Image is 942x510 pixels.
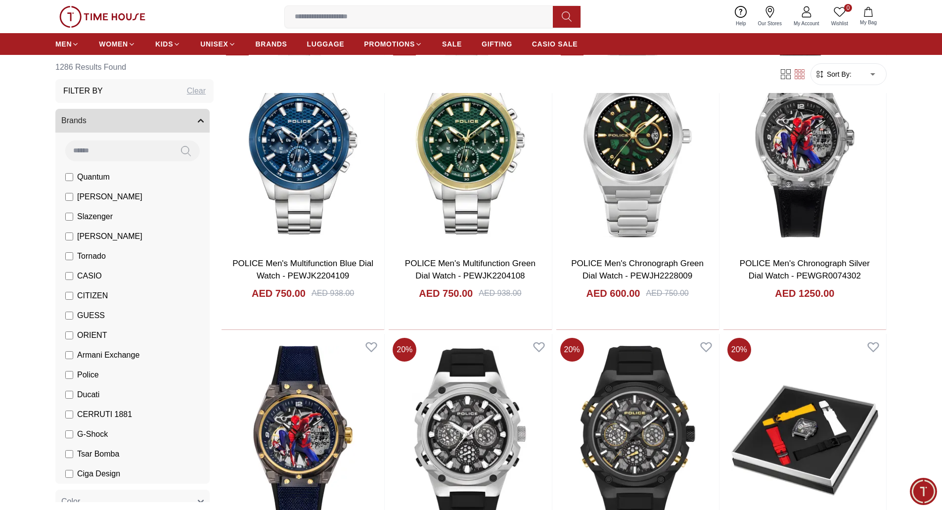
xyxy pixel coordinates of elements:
[77,389,99,401] span: Ducati
[256,35,287,53] a: BRANDS
[61,115,87,127] span: Brands
[65,272,73,280] input: CASIO
[646,287,688,299] div: AED 750.00
[65,213,73,221] input: Slazenger
[155,39,173,49] span: KIDS
[77,211,113,223] span: Slazenger
[752,4,788,29] a: Our Stores
[532,35,578,53] a: CASIO SALE
[77,349,139,361] span: Armani Exchange
[815,69,852,79] button: Sort By:
[65,371,73,379] input: Police
[910,478,937,505] div: Chat Widget
[222,36,384,249] img: POLICE Men's Multifunction Blue Dial Watch - PEWJK2204109
[55,109,210,133] button: Brands
[65,411,73,418] input: CERRUTI 1881
[393,338,416,362] span: 20 %
[730,4,752,29] a: Help
[364,39,415,49] span: PROMOTIONS
[65,430,73,438] input: G-Shock
[740,259,870,281] a: POLICE Men's Chronograph Silver Dial Watch - PEWGR0074302
[775,286,834,300] h4: AED 1250.00
[77,329,107,341] span: ORIENT
[825,69,852,79] span: Sort By:
[65,470,73,478] input: Ciga Design
[65,292,73,300] input: CITIZEN
[77,369,99,381] span: Police
[586,286,640,300] h4: AED 600.00
[252,286,306,300] h4: AED 750.00
[65,173,73,181] input: Quantum
[59,6,145,28] img: ...
[77,409,132,420] span: CERRUTI 1881
[790,20,823,27] span: My Account
[482,35,512,53] a: GIFTING
[754,20,786,27] span: Our Stores
[200,35,235,53] a: UNISEX
[307,39,345,49] span: LUGGAGE
[77,290,108,302] span: CITIZEN
[825,4,854,29] a: 0Wishlist
[77,310,105,322] span: GUESS
[854,5,883,28] button: My Bag
[65,391,73,399] input: Ducati
[405,259,536,281] a: POLICE Men's Multifunction Green Dial Watch - PEWJK2204108
[389,36,551,249] img: POLICE Men's Multifunction Green Dial Watch - PEWJK2204108
[77,428,108,440] span: G-Shock
[65,331,73,339] input: ORIENT
[482,39,512,49] span: GIFTING
[732,20,750,27] span: Help
[723,36,886,249] img: POLICE Men's Chronograph Silver Dial Watch - PEWGR0074302
[155,35,180,53] a: KIDS
[571,259,704,281] a: POLICE Men's Chronograph Green Dial Watch - PEWJH2228009
[556,36,719,249] img: POLICE Men's Chronograph Green Dial Watch - PEWJH2228009
[77,270,102,282] span: CASIO
[479,287,521,299] div: AED 938.00
[77,171,110,183] span: Quantum
[856,19,881,26] span: My Bag
[63,85,103,97] h3: Filter By
[77,448,119,460] span: Tsar Bomba
[77,191,142,203] span: [PERSON_NAME]
[560,338,584,362] span: 20 %
[65,193,73,201] input: [PERSON_NAME]
[419,286,473,300] h4: AED 750.00
[200,39,228,49] span: UNISEX
[844,4,852,12] span: 0
[307,35,345,53] a: LUGGAGE
[99,39,128,49] span: WOMEN
[187,85,206,97] div: Clear
[65,312,73,320] input: GUESS
[727,338,751,362] span: 20 %
[442,35,462,53] a: SALE
[65,351,73,359] input: Armani Exchange
[61,496,80,508] span: Color
[55,35,79,53] a: MEN
[55,39,72,49] span: MEN
[65,450,73,458] input: Tsar Bomba
[256,39,287,49] span: BRANDS
[442,39,462,49] span: SALE
[827,20,852,27] span: Wishlist
[65,232,73,240] input: [PERSON_NAME]
[532,39,578,49] span: CASIO SALE
[55,55,214,79] h6: 1286 Results Found
[77,250,106,262] span: Tornado
[312,287,354,299] div: AED 938.00
[65,252,73,260] input: Tornado
[232,259,373,281] a: POLICE Men's Multifunction Blue Dial Watch - PEWJK2204109
[77,231,142,242] span: [PERSON_NAME]
[364,35,422,53] a: PROMOTIONS
[77,468,120,480] span: Ciga Design
[99,35,135,53] a: WOMEN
